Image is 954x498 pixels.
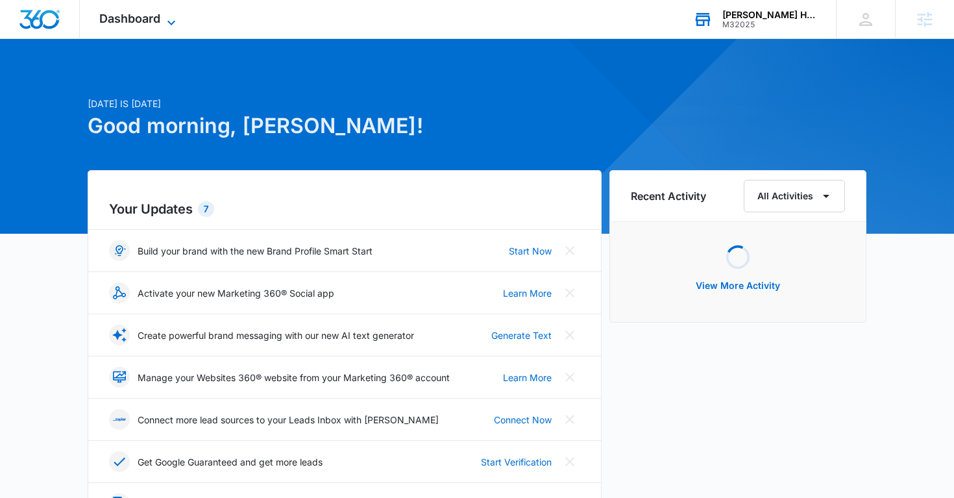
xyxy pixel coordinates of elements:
a: Start Verification [481,455,552,469]
span: Dashboard [99,12,160,25]
div: account id [722,20,817,29]
h6: Recent Activity [631,188,706,204]
a: Learn More [503,371,552,384]
button: Close [559,325,580,345]
p: [DATE] is [DATE] [88,97,602,110]
div: 7 [198,201,214,217]
button: Close [559,282,580,303]
button: Close [559,451,580,472]
h2: Your Updates [109,199,580,219]
button: View More Activity [683,270,793,301]
p: Manage your Websites 360® website from your Marketing 360® account [138,371,450,384]
button: Close [559,367,580,388]
p: Create powerful brand messaging with our new AI text generator [138,329,414,342]
a: Learn More [503,286,552,300]
a: Start Now [509,244,552,258]
p: Build your brand with the new Brand Profile Smart Start [138,244,373,258]
button: All Activities [744,180,845,212]
h1: Good morning, [PERSON_NAME]! [88,110,602,142]
button: Close [559,409,580,430]
button: Close [559,240,580,261]
p: Connect more lead sources to your Leads Inbox with [PERSON_NAME] [138,413,439,427]
a: Connect Now [494,413,552,427]
p: Get Google Guaranteed and get more leads [138,455,323,469]
a: Generate Text [491,329,552,342]
div: account name [722,10,817,20]
p: Activate your new Marketing 360® Social app [138,286,334,300]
